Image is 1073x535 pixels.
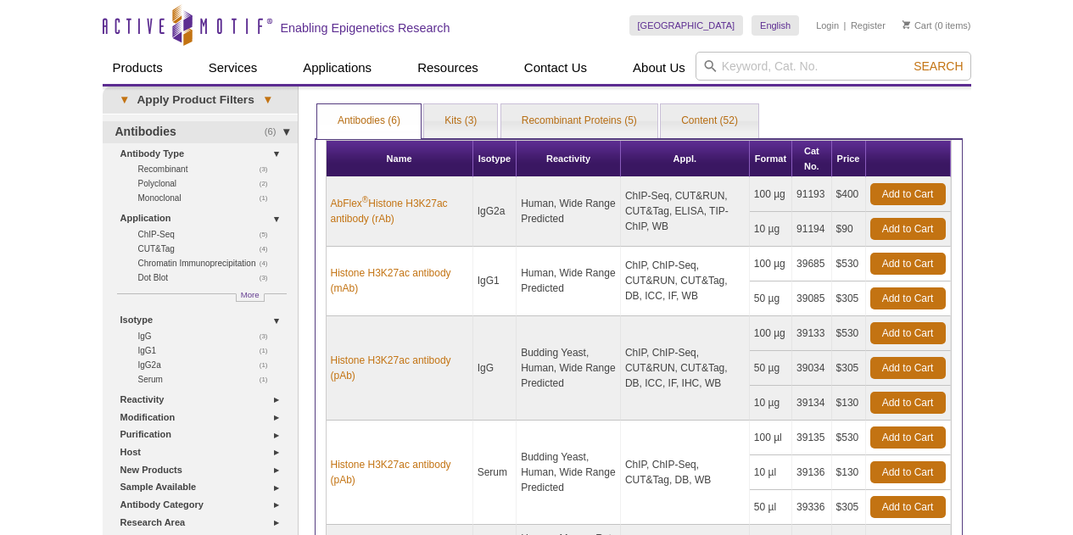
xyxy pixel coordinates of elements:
td: $305 [832,281,866,316]
span: (4) [260,242,277,256]
td: $305 [832,490,866,525]
span: (3) [260,162,277,176]
td: IgG1 [473,247,517,316]
span: Search [914,59,963,73]
a: (1)Monoclonal [138,191,277,205]
li: | [844,15,847,36]
a: Add to Cart [870,357,946,379]
td: Budding Yeast, Human, Wide Range Predicted [517,316,621,421]
a: (4)CUT&Tag [138,242,277,256]
td: 50 µl [750,490,792,525]
a: ▾Apply Product Filters▾ [103,86,298,114]
sup: ® [362,195,368,204]
td: 10 µg [750,386,792,421]
a: Contact Us [514,52,597,84]
td: ChIP, ChIP-Seq, CUT&RUN, CUT&Tag, DB, ICC, IF, WB [621,247,750,316]
td: Human, Wide Range Predicted [517,247,621,316]
a: Antibody Type [120,145,288,163]
span: (6) [265,121,286,143]
td: Serum [473,421,517,525]
td: $90 [832,212,866,247]
td: 50 µg [750,351,792,386]
td: 100 µg [750,316,792,351]
td: 39685 [792,247,831,281]
td: $530 [832,316,866,351]
img: Your Cart [903,20,910,29]
td: 100 µl [750,421,792,455]
td: 39034 [792,351,831,386]
a: English [752,15,799,36]
td: $400 [832,177,866,212]
a: Add to Cart [870,426,946,449]
td: 39134 [792,386,831,421]
a: (1)IgG2a [138,358,277,372]
td: 39085 [792,281,831,316]
span: (1) [260,343,277,358]
a: Antibodies (6) [317,104,421,138]
a: (5)ChIP-Seq [138,227,277,242]
td: 39336 [792,490,831,525]
a: Isotype [120,311,288,329]
a: New Products [120,461,288,479]
a: Content (52) [661,104,758,138]
input: Keyword, Cat. No. [696,52,971,81]
a: Application [120,209,288,227]
a: Products [103,52,173,84]
span: (3) [260,329,277,343]
td: ChIP, ChIP-Seq, CUT&RUN, CUT&Tag, DB, ICC, IF, IHC, WB [621,316,750,421]
td: IgG2a [473,177,517,247]
th: Appl. [621,141,750,177]
td: ChIP-Seq, CUT&RUN, CUT&Tag, ELISA, TIP-ChIP, WB [621,177,750,247]
a: AbFlex®Histone H3K27ac antibody (rAb) [331,196,468,226]
td: 91193 [792,177,831,212]
a: Register [851,20,886,31]
li: (0 items) [903,15,971,36]
td: 39133 [792,316,831,351]
a: About Us [623,52,696,84]
a: Histone H3K27ac antibody (pAb) [331,353,468,383]
a: [GEOGRAPHIC_DATA] [629,15,744,36]
a: Reactivity [120,391,288,409]
a: (3)Dot Blot [138,270,277,285]
span: (1) [260,358,277,372]
button: Search [908,59,968,74]
td: 50 µg [750,281,792,316]
a: Cart [903,20,932,31]
a: (4)Chromatin Immunoprecipitation [138,256,277,270]
td: $305 [832,351,866,386]
td: 39135 [792,421,831,455]
a: Add to Cart [870,253,946,275]
a: (1)Serum [138,372,277,387]
td: ChIP, ChIP-Seq, CUT&Tag, DB, WB [621,421,750,525]
span: (2) [260,176,277,191]
a: Services [198,52,268,84]
a: Add to Cart [870,461,946,483]
th: Format [750,141,792,177]
a: Login [816,20,839,31]
a: Antibody Category [120,496,288,514]
span: (1) [260,191,277,205]
a: Modification [120,409,288,426]
td: Budding Yeast, Human, Wide Range Predicted [517,421,621,525]
a: Recombinant Proteins (5) [501,104,657,138]
a: Add to Cart [870,496,946,518]
a: Purification [120,426,288,443]
td: 91194 [792,212,831,247]
td: $130 [832,455,866,490]
a: Kits (3) [424,104,497,138]
td: 100 µg [750,247,792,281]
a: (1)IgG1 [138,343,277,358]
a: Host [120,443,288,461]
a: Add to Cart [870,287,946,309]
td: IgG [473,316,517,421]
td: Human, Wide Range Predicted [517,177,621,247]
span: (5) [260,227,277,242]
span: More [241,287,260,302]
a: Resources [407,52,489,84]
th: Cat No. [792,141,831,177]
td: $530 [832,247,866,281]
th: Reactivity [517,141,621,177]
a: (3)IgG [138,329,277,343]
td: $130 [832,386,866,421]
a: Applications [293,52,382,84]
